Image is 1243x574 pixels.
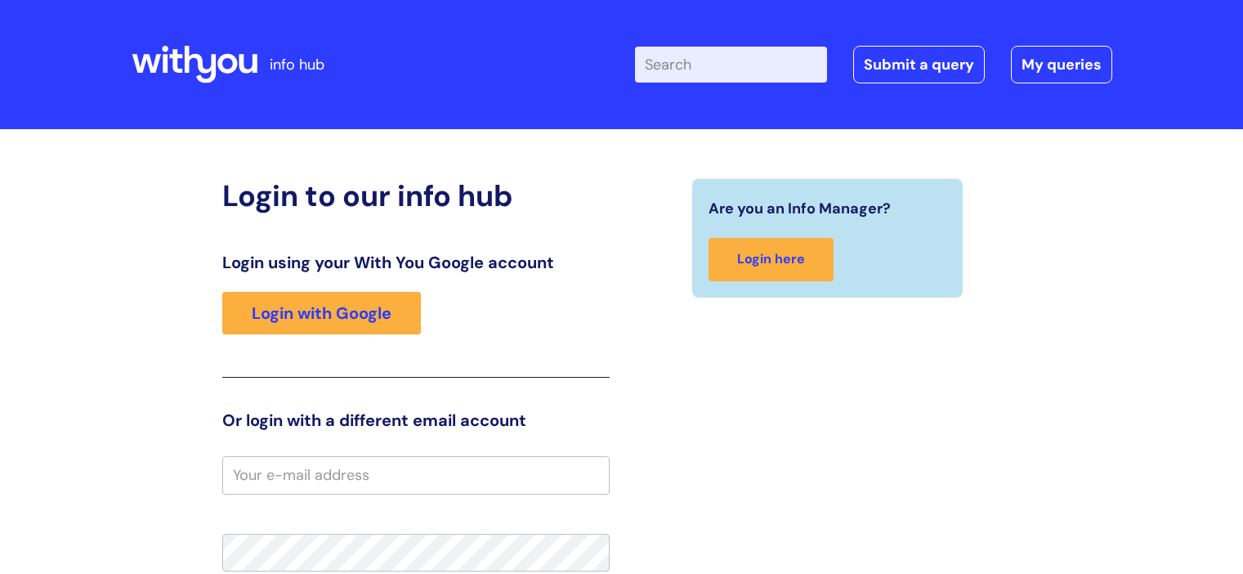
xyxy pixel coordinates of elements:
[709,195,891,222] span: Are you an Info Manager?
[222,253,610,272] h3: Login using your With You Google account
[222,456,610,494] input: Your e-mail address
[270,52,324,78] p: info hub
[853,46,985,83] a: Submit a query
[222,410,610,430] h3: Or login with a different email account
[1011,46,1112,83] a: My queries
[635,47,827,83] input: Search
[222,178,610,213] h2: Login to our info hub
[222,292,421,334] a: Login with Google
[709,238,834,281] a: Login here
